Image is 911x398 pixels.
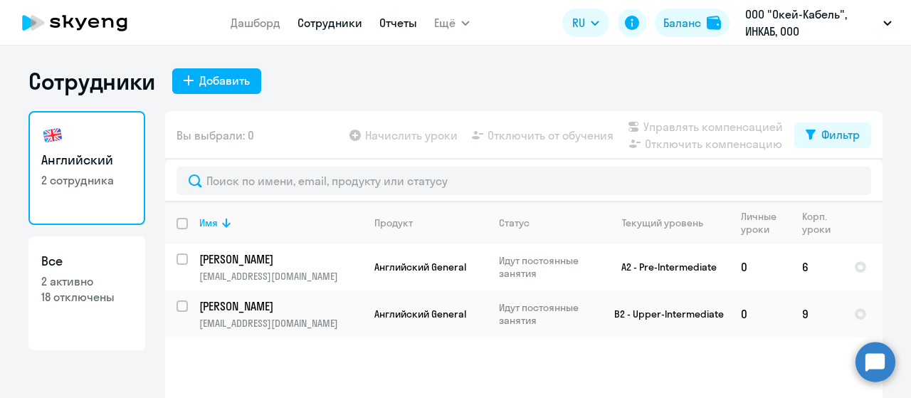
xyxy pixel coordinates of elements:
div: Личные уроки [741,210,781,236]
p: [EMAIL_ADDRESS][DOMAIN_NAME] [199,270,362,283]
a: Все2 активно18 отключены [28,236,145,350]
td: 6 [791,243,843,290]
img: balance [707,16,721,30]
div: Имя [199,216,362,229]
span: Английский General [374,261,466,273]
button: Балансbalance [655,9,730,37]
td: 0 [730,243,791,290]
div: Продукт [374,216,413,229]
div: Текущий уровень [622,216,703,229]
h1: Сотрудники [28,67,155,95]
p: 18 отключены [41,289,132,305]
a: Сотрудники [297,16,362,30]
input: Поиск по имени, email, продукту или статусу [177,167,871,195]
h3: Все [41,252,132,271]
div: Баланс [663,14,701,31]
td: B2 - Upper-Intermediate [597,290,730,337]
p: Идут постоянные занятия [499,254,596,280]
td: 9 [791,290,843,337]
p: Идут постоянные занятия [499,301,596,327]
p: 2 сотрудника [41,172,132,188]
a: Дашборд [231,16,280,30]
p: ООО "Окей-Кабель", ИНКАБ, ООО [745,6,878,40]
p: [PERSON_NAME] [199,298,360,314]
p: [PERSON_NAME] [199,251,360,267]
a: [PERSON_NAME] [199,251,362,267]
div: Добавить [199,72,250,89]
h3: Английский [41,151,132,169]
div: Корп. уроки [802,210,833,236]
div: Имя [199,216,218,229]
a: Отчеты [379,16,417,30]
a: [PERSON_NAME] [199,298,362,314]
div: Текущий уровень [609,216,729,229]
div: Продукт [374,216,487,229]
button: Ещё [434,9,470,37]
div: Статус [499,216,530,229]
span: RU [572,14,585,31]
div: Фильтр [821,126,860,143]
span: Английский General [374,308,466,320]
span: Ещё [434,14,455,31]
p: 2 активно [41,273,132,289]
button: RU [562,9,609,37]
div: Корп. уроки [802,210,842,236]
div: Личные уроки [741,210,790,236]
button: Фильтр [794,122,871,148]
a: Английский2 сотрудника [28,111,145,225]
td: A2 - Pre-Intermediate [597,243,730,290]
span: Вы выбрали: 0 [177,127,254,144]
td: 0 [730,290,791,337]
img: english [41,124,64,147]
p: [EMAIL_ADDRESS][DOMAIN_NAME] [199,317,362,330]
div: Статус [499,216,596,229]
button: Добавить [172,68,261,94]
button: ООО "Окей-Кабель", ИНКАБ, ООО [738,6,899,40]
